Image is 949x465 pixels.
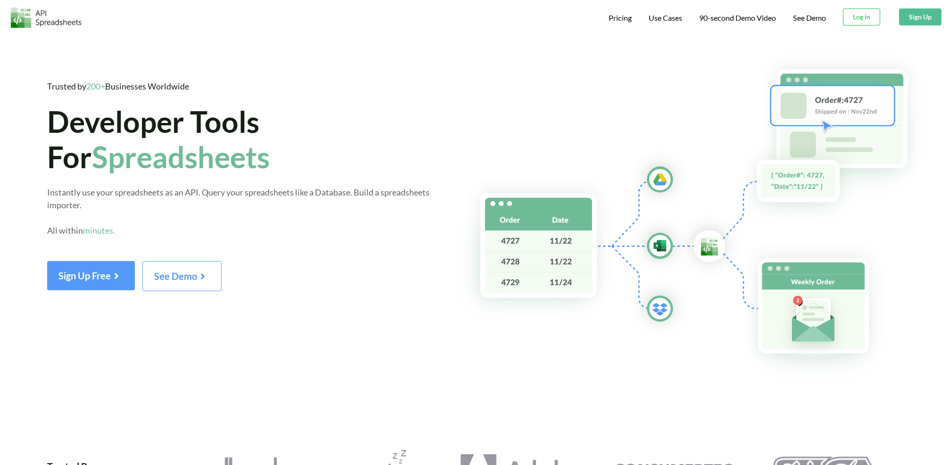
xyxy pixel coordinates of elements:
button: Sign Up Free [47,261,135,290]
button: Log In [843,8,880,25]
span: See Demo [154,270,210,282]
a: See Demo [793,13,826,23]
span: Sign Up Free [58,270,124,281]
span: Use Cases [649,13,682,22]
span: minutes. [83,225,115,236]
button: See Demo [142,261,222,291]
span: 200+ [86,81,105,91]
span: Trusted by Businesses Worldwide [47,81,189,91]
span: Spreadsheets [92,139,270,174]
span: Developer Tools For [47,104,270,174]
button: Sign Up [899,8,941,25]
span: Pricing [609,13,632,22]
span: Instantly use your spreadsheets as an API. Query your spreadsheets like a Database. Build a sprea... [47,187,429,236]
img: Hero Spreadsheet Flow [455,52,949,384]
span: 90-second Demo Video [699,14,776,22]
a: See Demo [142,274,222,282]
img: Logo.png [11,8,82,28]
